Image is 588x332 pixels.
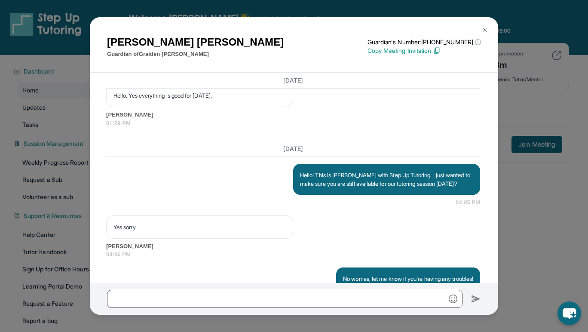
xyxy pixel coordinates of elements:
span: [PERSON_NAME] [106,111,480,119]
p: Copy Meeting Invitation [367,46,481,55]
img: Copy Icon [433,47,441,55]
img: Close Icon [482,27,489,34]
img: Send icon [471,294,481,304]
span: 04:06 PM [106,250,480,259]
p: Yes sorry [113,223,286,231]
p: Guardian's Number: [PHONE_NUMBER] [367,38,481,46]
p: Hello! This is [PERSON_NAME] with Step Up Tutoring. I just wanted to make sure you are still avai... [300,171,473,188]
p: No worries, let me know if you're having any troubles! [343,274,473,283]
h3: [DATE] [106,76,480,85]
button: chat-button [557,301,581,325]
img: Emoji [449,295,457,303]
span: ⓘ [475,38,481,46]
h3: [DATE] [106,144,480,153]
span: 04:05 PM [456,198,480,207]
p: Guardian of Graiden [PERSON_NAME] [107,50,284,58]
span: [PERSON_NAME] [106,242,480,251]
h1: [PERSON_NAME] [PERSON_NAME] [107,34,284,50]
p: Hello, Yes everything is good for [DATE]. [113,91,286,100]
span: 01:29 PM [106,119,480,128]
